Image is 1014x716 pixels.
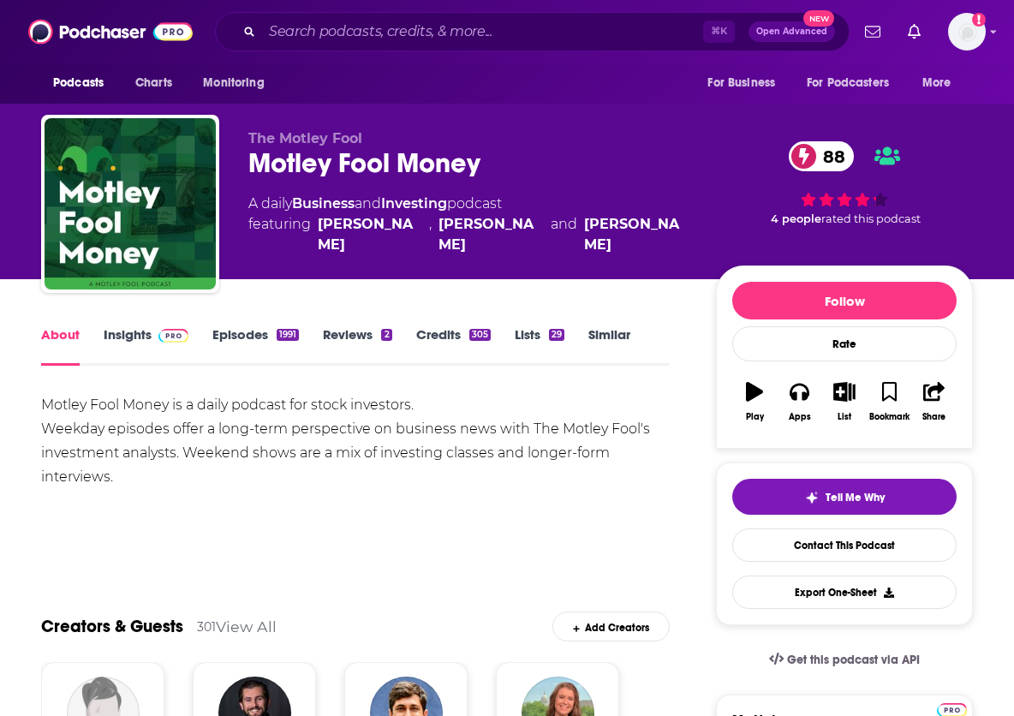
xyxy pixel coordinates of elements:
span: 4 people [771,212,821,225]
span: and [551,214,577,255]
a: Lists29 [515,326,564,366]
span: Charts [135,71,172,95]
div: 88 4 peoplerated this podcast [716,130,973,236]
div: 2 [381,329,391,341]
span: Open Advanced [756,27,827,36]
span: The Motley Fool [248,130,362,146]
a: Business [292,195,355,212]
button: Apps [777,371,821,433]
span: For Podcasters [807,71,889,95]
div: 29 [549,329,564,341]
a: About [41,326,80,366]
img: Podchaser - Follow, Share and Rate Podcasts [28,15,193,48]
button: Open AdvancedNew [749,21,835,42]
span: ⌘ K [703,21,735,43]
span: Logged in as patiencebaldacci [948,13,986,51]
div: A daily podcast [248,194,689,255]
span: Get this podcast via API [787,653,920,667]
span: , [429,214,432,255]
input: Search podcasts, credits, & more... [262,18,703,45]
button: Bookmark [867,371,911,433]
button: open menu [191,67,286,99]
a: Show notifications dropdown [858,17,887,46]
button: List [822,371,867,433]
span: For Business [707,71,775,95]
a: Show notifications dropdown [901,17,928,46]
div: Add Creators [552,612,670,641]
button: open menu [796,67,914,99]
div: 301 [197,619,216,635]
button: Show profile menu [948,13,986,51]
button: Play [732,371,777,433]
img: Podchaser Pro [158,329,188,343]
div: Rate [732,326,957,361]
a: Get this podcast via API [755,639,933,681]
span: More [922,71,951,95]
button: Share [912,371,957,433]
button: open menu [910,67,973,99]
span: rated this podcast [821,212,921,225]
span: featuring [248,214,689,255]
img: tell me why sparkle [805,491,819,504]
div: Search podcasts, credits, & more... [215,12,850,51]
div: List [838,412,851,422]
a: Mary Long [584,214,689,255]
a: Contact This Podcast [732,528,957,562]
div: Bookmark [869,412,910,422]
a: View All [216,618,277,635]
button: open menu [41,67,126,99]
a: Episodes1991 [212,326,299,366]
span: Tell Me Why [826,491,885,504]
svg: Add a profile image [972,13,986,27]
div: Motley Fool Money is a daily podcast for stock investors. Weekday episodes offer a long-term pers... [41,393,670,489]
a: Credits305 [416,326,491,366]
div: 1991 [277,329,299,341]
a: Deidre Woollard [318,214,422,255]
a: InsightsPodchaser Pro [104,326,188,366]
a: Ricky Mulvey [438,214,543,255]
a: Similar [588,326,630,366]
button: Export One-Sheet [732,576,957,609]
div: Play [746,412,764,422]
button: tell me why sparkleTell Me Why [732,479,957,515]
div: Share [922,412,945,422]
a: 88 [789,141,854,171]
span: and [355,195,381,212]
img: Motley Fool Money [45,118,216,289]
a: Creators & Guests [41,616,183,637]
span: 88 [806,141,854,171]
button: Follow [732,282,957,319]
div: 305 [469,329,491,341]
button: open menu [695,67,796,99]
a: Reviews2 [323,326,391,366]
span: Monitoring [203,71,264,95]
a: Investing [381,195,447,212]
span: Podcasts [53,71,104,95]
img: User Profile [948,13,986,51]
span: New [803,10,834,27]
div: Apps [789,412,811,422]
a: Charts [124,67,182,99]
